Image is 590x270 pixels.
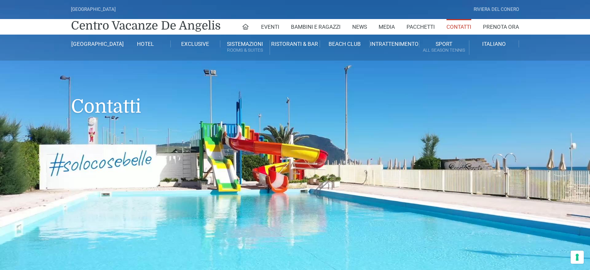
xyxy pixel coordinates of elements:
[121,40,170,47] a: Hotel
[370,40,419,47] a: Intrattenimento
[419,40,469,55] a: SportAll Season Tennis
[71,61,519,129] h1: Contatti
[482,41,506,47] span: Italiano
[291,19,341,35] a: Bambini e Ragazzi
[270,40,320,47] a: Ristoranti & Bar
[71,6,116,13] div: [GEOGRAPHIC_DATA]
[419,47,469,54] small: All Season Tennis
[171,40,220,47] a: Exclusive
[571,251,584,264] button: Le tue preferenze relative al consenso per le tecnologie di tracciamento
[71,40,121,47] a: [GEOGRAPHIC_DATA]
[220,40,270,55] a: SistemazioniRooms & Suites
[220,47,270,54] small: Rooms & Suites
[379,19,395,35] a: Media
[446,19,471,35] a: Contatti
[352,19,367,35] a: News
[407,19,435,35] a: Pacchetti
[71,18,221,33] a: Centro Vacanze De Angelis
[469,40,519,47] a: Italiano
[474,6,519,13] div: Riviera Del Conero
[483,19,519,35] a: Prenota Ora
[320,40,370,47] a: Beach Club
[261,19,279,35] a: Eventi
